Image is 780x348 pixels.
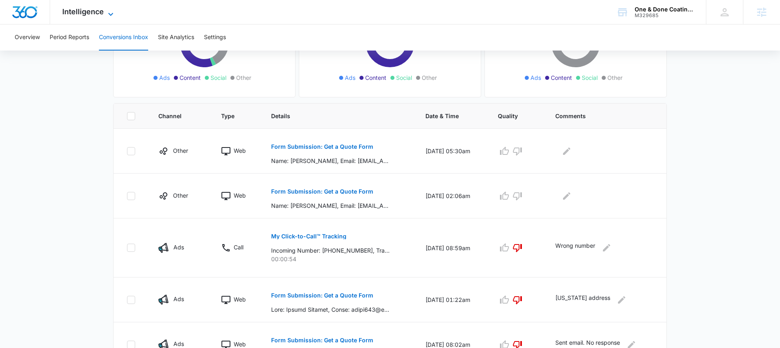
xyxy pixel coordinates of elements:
[271,112,394,120] span: Details
[551,73,572,82] span: Content
[416,218,488,278] td: [DATE] 08:59am
[271,144,373,150] p: Form Submission: Get a Quote Form
[271,156,390,165] p: Name: [PERSON_NAME], Email: [EMAIL_ADDRESS][DOMAIN_NAME], Address: [STREET_ADDRESS], Phone: [PHON...
[271,255,406,263] p: 00:00:54
[221,112,240,120] span: Type
[204,24,226,51] button: Settings
[271,305,390,314] p: Lore: Ipsumd Sitamet, Conse: adipi643@elits.doe, Tempori: 3666 Utlab Etdolo Magna, 8558 Aliqu Eni...
[416,174,488,218] td: [DATE] 02:06am
[615,293,628,306] button: Edit Comments
[555,293,610,306] p: [US_STATE] address
[600,241,613,254] button: Edit Comments
[15,24,40,51] button: Overview
[158,112,189,120] span: Channel
[271,189,373,194] p: Form Submission: Get a Quote Form
[158,24,194,51] button: Site Analytics
[271,227,346,246] button: My Click-to-Call™ Tracking
[210,73,226,82] span: Social
[271,246,390,255] p: Incoming Number: [PHONE_NUMBER], Tracking Number: [PHONE_NUMBER], Ring To: [PHONE_NUMBER], Caller...
[607,73,622,82] span: Other
[416,129,488,174] td: [DATE] 05:30am
[271,233,346,239] p: My Click-to-Call™ Tracking
[271,201,390,210] p: Name: [PERSON_NAME], Email: [EMAIL_ADDRESS][DOMAIN_NAME], Address: [STREET_ADDRESS][US_STATE], Ph...
[50,24,89,51] button: Period Reports
[234,146,246,155] p: Web
[271,137,373,156] button: Form Submission: Get a Quote Form
[271,286,373,305] button: Form Submission: Get a Quote Form
[271,337,373,343] p: Form Submission: Get a Quote Form
[498,112,524,120] span: Quality
[582,73,598,82] span: Social
[345,73,355,82] span: Ads
[173,146,188,155] p: Other
[560,145,573,158] button: Edit Comments
[422,73,437,82] span: Other
[234,191,246,200] p: Web
[173,339,184,348] p: Ads
[555,112,642,120] span: Comments
[396,73,412,82] span: Social
[159,73,170,82] span: Ads
[236,73,251,82] span: Other
[635,13,694,18] div: account id
[425,112,467,120] span: Date & Time
[173,191,188,200] p: Other
[62,7,104,16] span: Intelligence
[99,24,148,51] button: Conversions Inbox
[530,73,541,82] span: Ads
[635,6,694,13] div: account name
[180,73,201,82] span: Content
[173,295,184,303] p: Ads
[234,243,243,251] p: Call
[271,293,373,298] p: Form Submission: Get a Quote Form
[555,241,595,254] p: Wrong number
[560,189,573,203] button: Edit Comments
[234,295,246,304] p: Web
[173,243,184,251] p: Ads
[416,278,488,322] td: [DATE] 01:22am
[271,182,373,201] button: Form Submission: Get a Quote Form
[365,73,386,82] span: Content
